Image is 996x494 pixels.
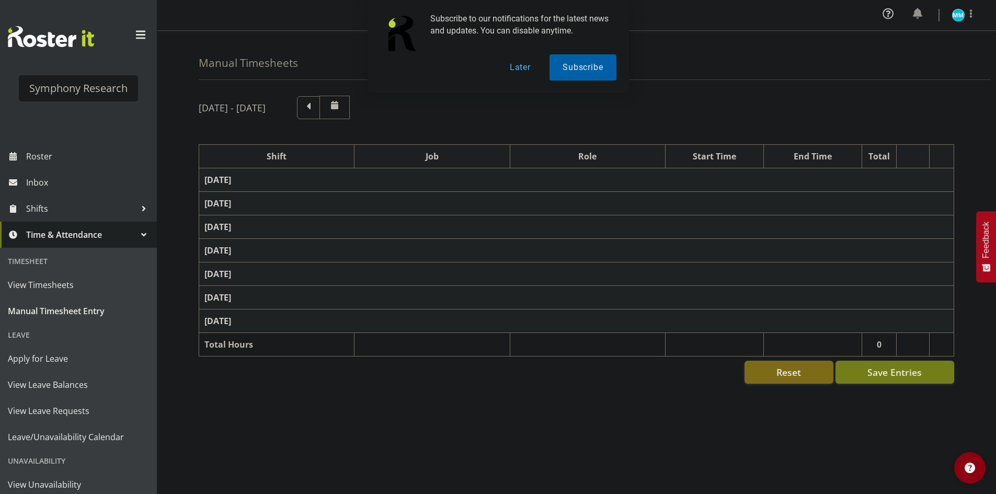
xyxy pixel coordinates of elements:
[3,372,154,398] a: View Leave Balances
[8,377,149,393] span: View Leave Balances
[549,54,616,81] button: Subscribe
[8,477,149,492] span: View Unavailability
[26,175,152,190] span: Inbox
[3,424,154,450] a: Leave/Unavailability Calendar
[199,239,954,262] td: [DATE]
[199,102,266,113] h5: [DATE] - [DATE]
[745,361,833,384] button: Reset
[199,309,954,333] td: [DATE]
[3,250,154,272] div: Timesheet
[199,333,354,357] td: Total Hours
[8,303,149,319] span: Manual Timesheet Entry
[3,272,154,298] a: View Timesheets
[3,450,154,472] div: Unavailability
[380,13,422,54] img: notification icon
[8,277,149,293] span: View Timesheets
[976,211,996,282] button: Feedback - Show survey
[867,365,922,379] span: Save Entries
[199,286,954,309] td: [DATE]
[769,150,856,163] div: End Time
[3,298,154,324] a: Manual Timesheet Entry
[835,361,954,384] button: Save Entries
[8,403,149,419] span: View Leave Requests
[199,168,954,192] td: [DATE]
[965,463,975,473] img: help-xxl-2.png
[199,215,954,239] td: [DATE]
[26,227,136,243] span: Time & Attendance
[3,398,154,424] a: View Leave Requests
[422,13,616,37] div: Subscribe to our notifications for the latest news and updates. You can disable anytime.
[26,148,152,164] span: Roster
[8,429,149,445] span: Leave/Unavailability Calendar
[26,201,136,216] span: Shifts
[862,333,897,357] td: 0
[671,150,758,163] div: Start Time
[776,365,801,379] span: Reset
[3,346,154,372] a: Apply for Leave
[981,222,991,258] span: Feedback
[3,324,154,346] div: Leave
[199,262,954,286] td: [DATE]
[8,351,149,366] span: Apply for Leave
[497,54,544,81] button: Later
[360,150,504,163] div: Job
[867,150,891,163] div: Total
[516,150,660,163] div: Role
[204,150,349,163] div: Shift
[199,192,954,215] td: [DATE]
